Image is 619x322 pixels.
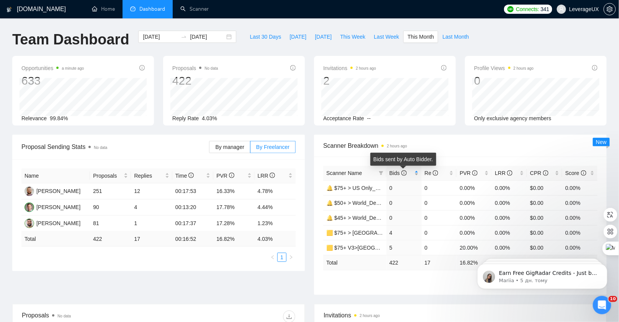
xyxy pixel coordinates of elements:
[268,253,277,262] li: Previous Page
[326,230,532,236] a: 🟨 $75+ > [GEOGRAPHIC_DATA]+[GEOGRAPHIC_DATA] Only_Tony-UX/UI_General
[562,240,598,255] td: 0.00%
[278,253,286,262] a: 1
[507,170,513,176] span: info-circle
[386,255,422,270] td: 422
[290,33,306,41] span: [DATE]
[336,31,370,43] button: This Week
[36,187,80,195] div: [PERSON_NAME]
[255,199,296,216] td: 4.44%
[172,183,213,199] td: 00:17:53
[93,172,122,180] span: Proposals
[474,64,534,73] span: Profile Views
[562,180,598,195] td: 0.00%
[438,31,473,43] button: Last Month
[131,199,172,216] td: 4
[213,216,254,232] td: 17.28%
[283,314,295,320] span: download
[492,210,527,225] td: 0.00%
[92,6,115,12] a: homeHome
[21,232,90,247] td: Total
[172,199,213,216] td: 00:13:20
[62,66,84,70] time: a minute ago
[190,33,225,41] input: End date
[457,195,492,210] td: 0.00%
[213,183,254,199] td: 16.33%
[527,225,562,240] td: $0.00
[255,216,296,232] td: 1.23%
[422,180,457,195] td: 0
[370,153,436,166] div: Bids sent by Auto Bidder.
[50,115,68,121] span: 99.84%
[172,74,218,88] div: 422
[134,172,163,180] span: Replies
[492,240,527,255] td: 0.00%
[592,65,598,70] span: info-circle
[422,195,457,210] td: 0
[370,31,403,43] button: Last Week
[21,64,84,73] span: Opportunities
[255,183,296,199] td: 4.78%
[527,195,562,210] td: $0.00
[289,255,293,260] span: right
[270,173,275,178] span: info-circle
[562,225,598,240] td: 0.00%
[21,115,47,121] span: Relevance
[25,188,80,194] a: AK[PERSON_NAME]
[172,64,218,73] span: Proposals
[527,210,562,225] td: $0.00
[90,232,131,247] td: 422
[457,225,492,240] td: 0.00%
[216,173,234,179] span: PVR
[324,311,597,320] span: Invitations
[139,6,165,12] span: Dashboard
[433,170,438,176] span: info-circle
[386,210,422,225] td: 0
[188,173,194,178] span: info-circle
[287,253,296,262] button: right
[172,216,213,232] td: 00:17:37
[7,3,12,16] img: logo
[425,170,439,176] span: Re
[386,195,422,210] td: 0
[255,232,296,247] td: 4.03 %
[290,65,296,70] span: info-circle
[565,170,586,176] span: Score
[25,186,34,196] img: AK
[403,31,438,43] button: This Month
[422,240,457,255] td: 0
[90,199,131,216] td: 90
[492,225,527,240] td: 0.00%
[516,5,539,13] span: Connects:
[326,215,421,221] a: 🔔 $45+ > World_Design+Dev_General
[277,253,287,262] li: 1
[315,33,332,41] span: [DATE]
[466,248,619,301] iframe: To enrich screen reader interactions, please activate Accessibility in Grammarly extension settings
[360,314,380,318] time: 2 hours ago
[367,115,371,121] span: --
[57,314,71,318] span: No data
[21,142,209,152] span: Proposal Sending Stats
[21,74,84,88] div: 633
[131,183,172,199] td: 12
[12,31,129,49] h1: Team Dashboard
[287,253,296,262] li: Next Page
[172,232,213,247] td: 00:16:52
[180,6,209,12] a: searchScanner
[508,6,514,12] img: upwork-logo.png
[422,225,457,240] td: 0
[25,219,34,228] img: RL
[377,167,385,179] span: filter
[323,64,376,73] span: Invitations
[36,219,80,227] div: [PERSON_NAME]
[495,170,513,176] span: LRR
[514,66,534,70] time: 2 hours ago
[258,173,275,179] span: LRR
[229,173,234,178] span: info-circle
[181,34,187,40] span: swap-right
[36,203,80,211] div: [PERSON_NAME]
[441,65,447,70] span: info-circle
